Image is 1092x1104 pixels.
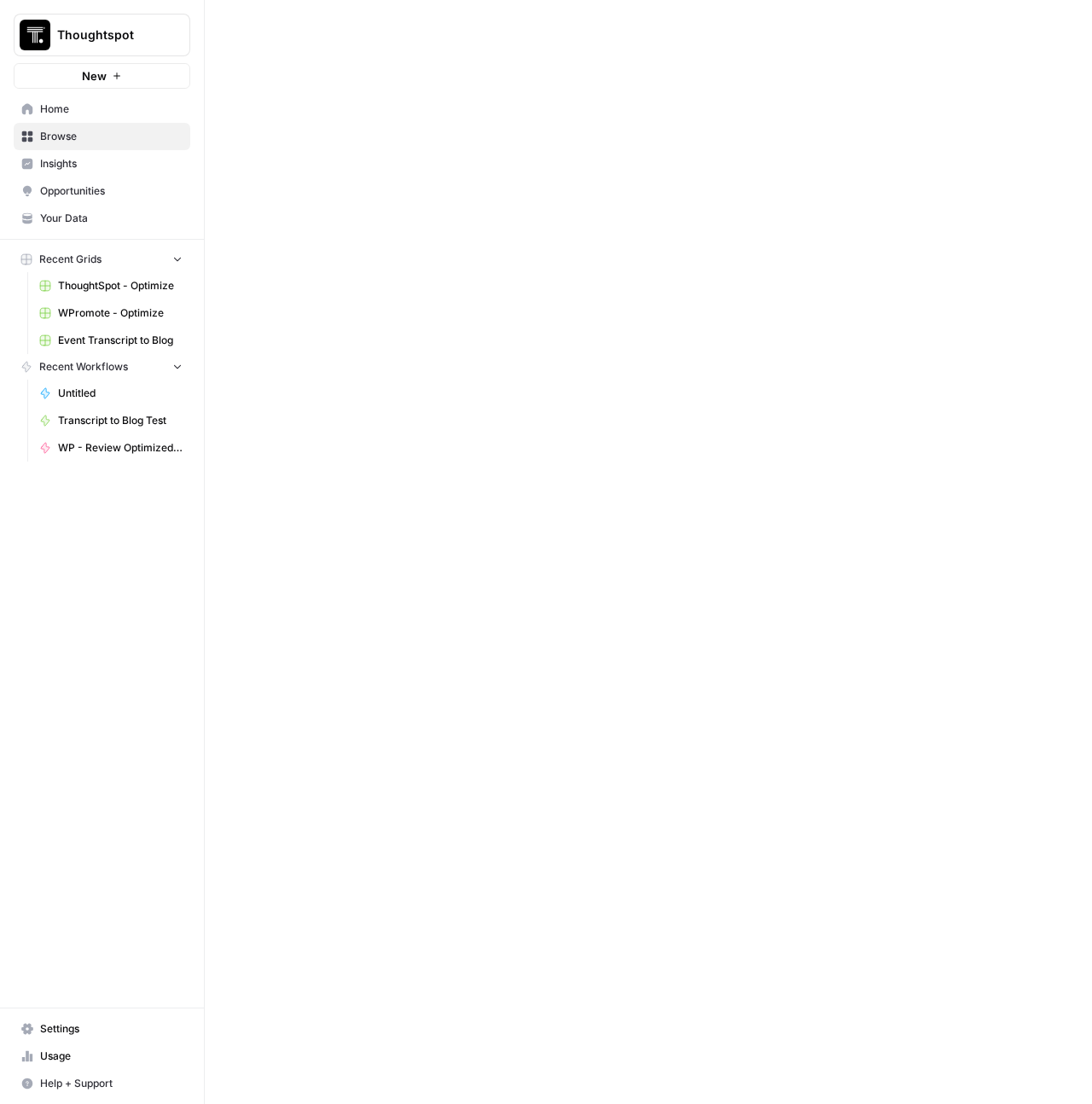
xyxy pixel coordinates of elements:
span: Home [40,102,183,117]
span: Thoughtspot [57,26,160,44]
a: Browse [14,123,190,150]
img: Thoughtspot Logo [20,20,50,50]
span: Insights [40,156,183,171]
span: Help + Support [40,1076,183,1091]
span: Browse [40,129,183,144]
button: Help + Support [14,1070,190,1097]
span: New [82,67,107,84]
span: Transcript to Blog Test [58,413,183,428]
a: Home [14,96,190,123]
button: New [14,63,190,89]
span: WPromote - Optimize [58,305,183,321]
a: Event Transcript to Blog [32,327,190,354]
span: ThoughtSpot - Optimize [58,278,183,293]
a: Untitled [32,380,190,407]
span: Untitled [58,386,183,401]
span: WP - Review Optimized Article [58,440,183,456]
a: Transcript to Blog Test [32,407,190,434]
a: WP - Review Optimized Article [32,434,190,462]
span: Recent Workflows [39,359,128,375]
span: Settings [40,1021,183,1037]
a: Insights [14,150,190,177]
button: Recent Workflows [14,354,190,380]
a: Settings [14,1015,190,1043]
button: Workspace: Thoughtspot [14,14,190,56]
span: Opportunities [40,183,183,199]
span: Usage [40,1049,183,1064]
a: Opportunities [14,177,190,205]
a: Your Data [14,205,190,232]
span: Recent Grids [39,252,102,267]
a: Usage [14,1043,190,1070]
a: ThoughtSpot - Optimize [32,272,190,299]
span: Your Data [40,211,183,226]
button: Recent Grids [14,247,190,272]
a: WPromote - Optimize [32,299,190,327]
span: Event Transcript to Blog [58,333,183,348]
